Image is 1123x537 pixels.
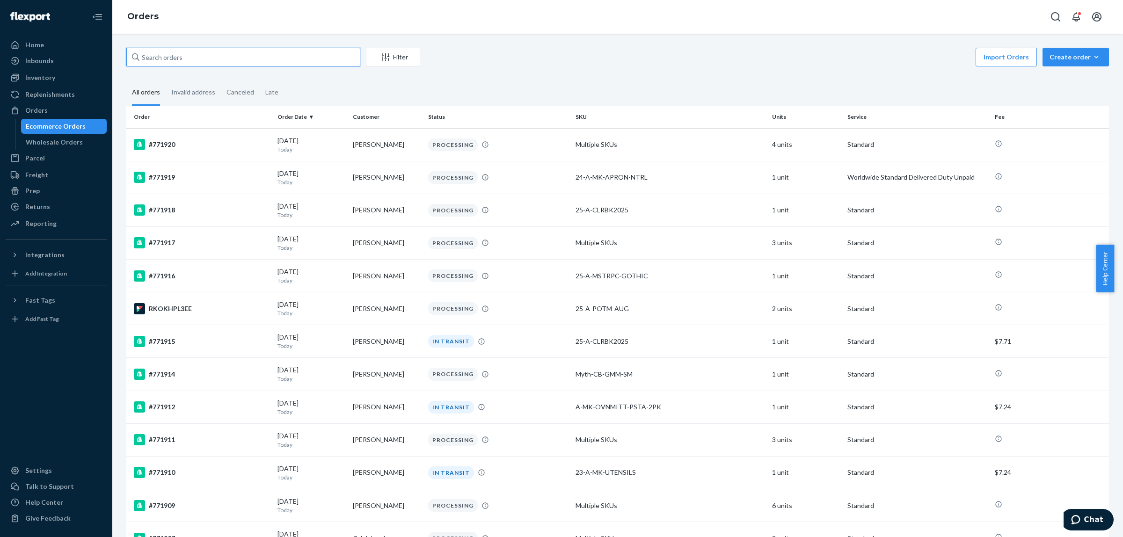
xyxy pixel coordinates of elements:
[366,52,420,62] div: Filter
[226,80,254,104] div: Canceled
[847,402,987,412] p: Standard
[25,296,55,305] div: Fast Tags
[6,199,107,214] a: Returns
[25,466,52,475] div: Settings
[847,173,987,182] p: Worldwide Standard Delivered Duty Unpaid
[134,336,270,347] div: #771915
[277,408,345,416] p: Today
[349,391,424,423] td: [PERSON_NAME]
[991,456,1109,489] td: $7.24
[277,375,345,383] p: Today
[6,463,107,478] a: Settings
[768,260,844,292] td: 1 unit
[349,325,424,358] td: [PERSON_NAME]
[6,293,107,308] button: Fast Tags
[847,304,987,313] p: Standard
[134,467,270,478] div: #771910
[576,205,765,215] div: 25-A-CLRBK2025
[25,170,48,180] div: Freight
[277,211,345,219] p: Today
[1096,245,1114,292] button: Help Center
[424,106,572,128] th: Status
[277,497,345,514] div: [DATE]
[25,269,67,277] div: Add Integration
[134,401,270,413] div: #771912
[25,73,55,82] div: Inventory
[274,106,349,128] th: Order Date
[428,171,478,184] div: PROCESSING
[576,370,765,379] div: Myth-CB-GMM-SM
[6,151,107,166] a: Parcel
[349,489,424,522] td: [PERSON_NAME]
[134,434,270,445] div: #771911
[572,226,768,259] td: Multiple SKUs
[847,435,987,444] p: Standard
[768,106,844,128] th: Units
[6,87,107,102] a: Replenishments
[1046,7,1065,26] button: Open Search Box
[349,194,424,226] td: [PERSON_NAME]
[847,468,987,477] p: Standard
[25,106,48,115] div: Orders
[428,466,474,479] div: IN TRANSIT
[349,128,424,161] td: [PERSON_NAME]
[25,40,44,50] div: Home
[976,48,1037,66] button: Import Orders
[277,244,345,252] p: Today
[6,247,107,262] button: Integrations
[277,431,345,449] div: [DATE]
[572,423,768,456] td: Multiple SKUs
[277,309,345,317] p: Today
[847,370,987,379] p: Standard
[88,7,107,26] button: Close Navigation
[768,423,844,456] td: 3 units
[847,271,987,281] p: Standard
[768,325,844,358] td: 1 unit
[991,106,1109,128] th: Fee
[576,304,765,313] div: 25-A-POTM-AUG
[277,178,345,186] p: Today
[134,204,270,216] div: #771918
[847,205,987,215] p: Standard
[847,140,987,149] p: Standard
[134,139,270,150] div: #771920
[349,423,424,456] td: [PERSON_NAME]
[25,186,40,196] div: Prep
[21,135,107,150] a: Wholesale Orders
[127,11,159,22] a: Orders
[768,358,844,391] td: 1 unit
[572,489,768,522] td: Multiple SKUs
[277,136,345,153] div: [DATE]
[277,464,345,481] div: [DATE]
[134,237,270,248] div: #771917
[134,303,270,314] div: RKOKHPL3EE
[21,119,107,134] a: Ecommerce Orders
[349,260,424,292] td: [PERSON_NAME]
[134,270,270,282] div: #771916
[428,302,478,315] div: PROCESSING
[428,237,478,249] div: PROCESSING
[25,315,59,323] div: Add Fast Tag
[847,238,987,247] p: Standard
[277,473,345,481] p: Today
[847,501,987,510] p: Standard
[847,337,987,346] p: Standard
[428,335,474,348] div: IN TRANSIT
[768,456,844,489] td: 1 unit
[25,498,63,507] div: Help Center
[428,204,478,217] div: PROCESSING
[576,402,765,412] div: A-MK-OVNMITT-PSTA-2PK
[768,194,844,226] td: 1 unit
[1064,509,1114,532] iframe: Opens a widget where you can chat to one of our agents
[349,161,424,194] td: [PERSON_NAME]
[25,514,71,523] div: Give Feedback
[353,113,421,121] div: Customer
[1050,52,1102,62] div: Create order
[6,495,107,510] a: Help Center
[25,56,54,65] div: Inbounds
[25,90,75,99] div: Replenishments
[576,271,765,281] div: 25-A-MSTRPC-GOTHIC
[428,499,478,512] div: PROCESSING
